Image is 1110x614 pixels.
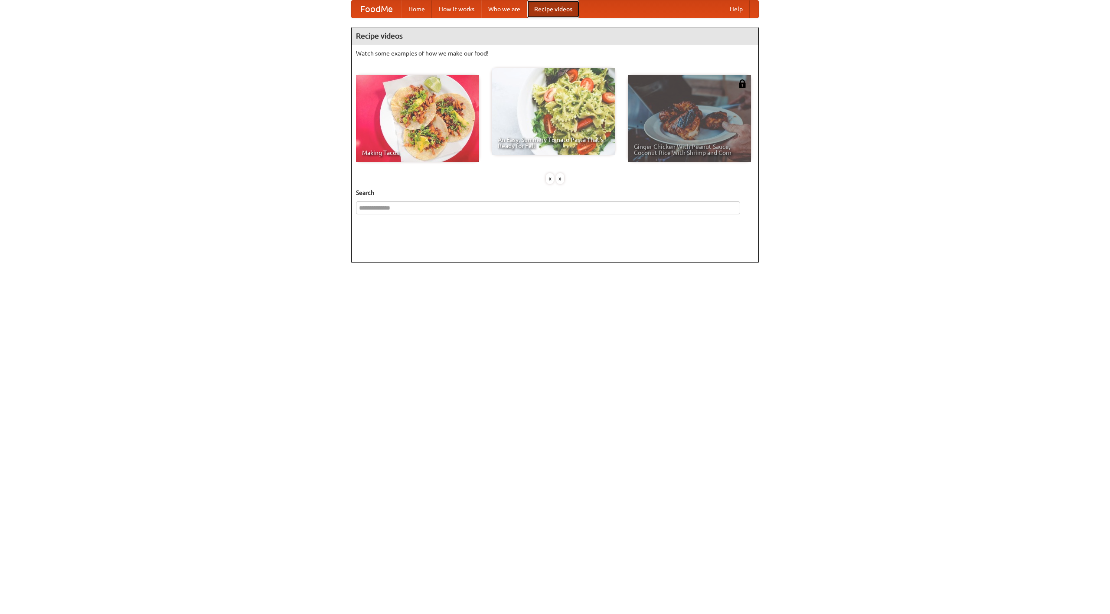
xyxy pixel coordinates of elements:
a: Home [402,0,432,18]
p: Watch some examples of how we make our food! [356,49,754,58]
div: « [546,173,554,184]
span: Making Tacos [362,150,473,156]
h4: Recipe videos [352,27,758,45]
a: An Easy, Summery Tomato Pasta That's Ready for Fall [492,68,615,155]
a: Making Tacos [356,75,479,162]
a: FoodMe [352,0,402,18]
a: Who we are [481,0,527,18]
a: Help [723,0,750,18]
div: » [556,173,564,184]
h5: Search [356,188,754,197]
span: An Easy, Summery Tomato Pasta That's Ready for Fall [498,137,609,149]
a: Recipe videos [527,0,579,18]
img: 483408.png [738,79,747,88]
a: How it works [432,0,481,18]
